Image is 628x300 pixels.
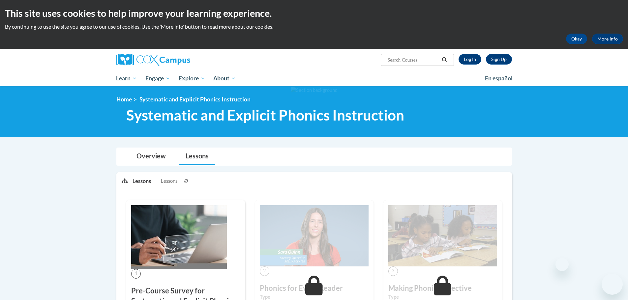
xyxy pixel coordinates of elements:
[179,74,205,82] span: Explore
[116,96,132,103] a: Home
[566,34,587,44] button: Okay
[209,71,240,86] a: About
[174,71,209,86] a: Explore
[388,283,497,293] h3: Making Phonics Effective
[592,34,623,44] a: More Info
[213,74,236,82] span: About
[133,177,151,185] p: Lessons
[555,258,569,271] iframe: Close message
[116,74,137,82] span: Learn
[485,75,513,82] span: En español
[126,106,404,124] span: Systematic and Explicit Phonics Instruction
[291,87,338,94] img: Section background
[131,269,141,279] span: 1
[145,74,170,82] span: Engage
[131,205,227,269] img: Course Image
[5,23,623,30] p: By continuing to use the site you agree to our use of cookies. Use the ‘More info’ button to read...
[486,54,512,65] a: Register
[602,274,623,295] iframe: Button to launch messaging window
[161,177,177,185] span: Lessons
[439,56,449,64] button: Search
[387,56,439,64] input: Search Courses
[139,96,251,103] span: Systematic and Explicit Phonics Instruction
[130,148,172,165] a: Overview
[260,266,269,276] span: 2
[260,283,369,293] h3: Phonics for Every Reader
[106,71,522,86] div: Main menu
[459,54,481,65] a: Log In
[388,266,398,276] span: 3
[116,54,242,66] a: Cox Campus
[388,205,497,266] img: Course Image
[179,148,215,165] a: Lessons
[481,71,517,85] a: En español
[141,71,174,86] a: Engage
[5,7,623,20] h2: This site uses cookies to help improve your learning experience.
[260,205,369,266] img: Course Image
[116,54,190,66] img: Cox Campus
[112,71,141,86] a: Learn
